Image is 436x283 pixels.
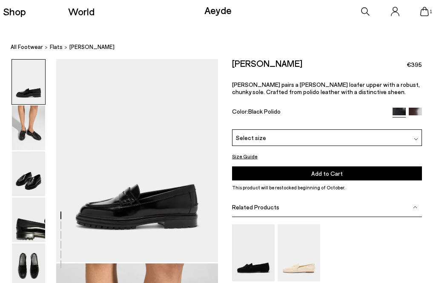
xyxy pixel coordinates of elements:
[204,4,232,16] a: Aeyde
[11,43,43,51] a: All Footwear
[311,170,343,177] span: Add to Cart
[420,7,429,16] a: 1
[232,108,387,117] div: Color:
[248,108,281,115] span: Black Polido
[232,152,258,160] button: Size Guide
[69,43,115,51] span: [PERSON_NAME]
[414,137,418,141] img: svg%3E
[278,224,320,281] img: Lana Moccasin Loafers
[50,43,63,50] span: flats
[429,9,433,14] span: 1
[232,184,422,192] p: This product will be restocked beginning of October.
[232,59,302,68] h2: [PERSON_NAME]
[12,152,45,196] img: Leon Loafers - Image 3
[407,60,422,69] span: €395
[3,6,26,17] a: Shop
[11,36,436,59] nav: breadcrumb
[12,106,45,150] img: Leon Loafers - Image 2
[236,133,266,142] span: Select size
[232,81,422,95] p: [PERSON_NAME] pairs a [PERSON_NAME] loafer upper with a robust, chunky sole. Crafted from polido ...
[232,166,422,180] button: Add to Cart
[12,60,45,104] img: Leon Loafers - Image 1
[232,203,279,211] span: Related Products
[68,6,95,17] a: World
[50,43,63,51] a: flats
[413,205,417,209] img: svg%3E
[12,197,45,242] img: Leon Loafers - Image 4
[232,224,275,281] img: Jasper Moccasin Loafers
